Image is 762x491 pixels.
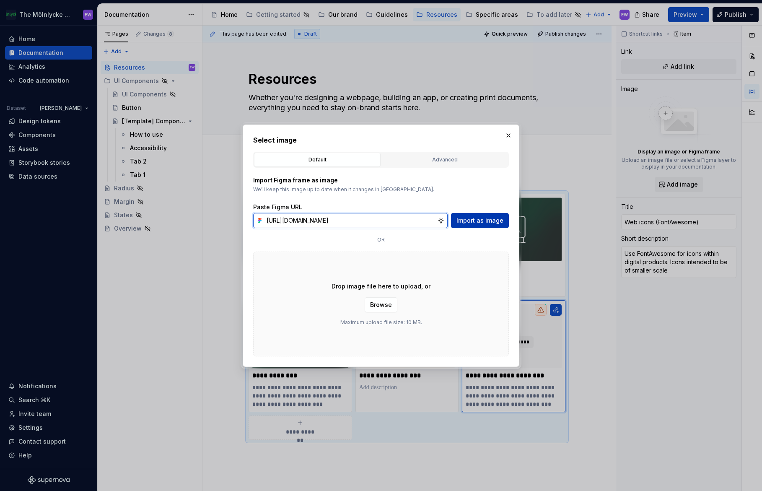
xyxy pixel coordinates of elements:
[370,301,392,309] span: Browse
[253,186,509,193] p: We’ll keep this image up to date when it changes in [GEOGRAPHIC_DATA].
[253,203,302,211] label: Paste Figma URL
[257,156,378,164] div: Default
[332,282,430,291] p: Drop image file here to upload, or
[253,135,509,145] h2: Select image
[456,216,503,225] span: Import as image
[451,213,509,228] button: Import as image
[340,319,422,326] p: Maximum upload file size: 10 MB.
[384,156,505,164] div: Advanced
[263,213,438,228] input: https://figma.com/file...
[365,297,397,312] button: Browse
[253,176,509,184] p: Import Figma frame as image
[377,236,385,243] p: or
